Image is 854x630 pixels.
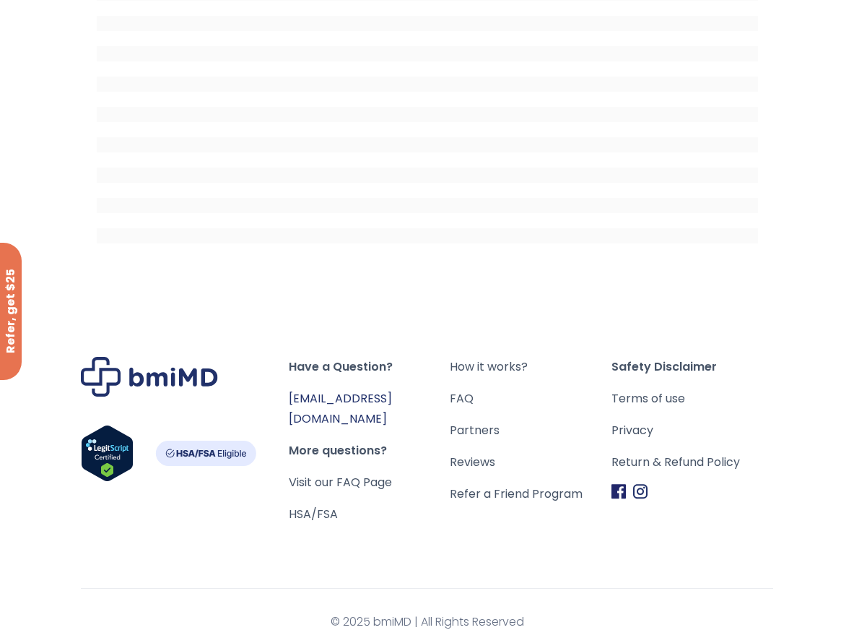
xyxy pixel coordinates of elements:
[450,452,611,473] a: Reviews
[81,425,134,482] img: Verify Approval for www.bmimd.com
[289,390,392,427] a: [EMAIL_ADDRESS][DOMAIN_NAME]
[611,484,626,499] img: Facebook
[81,425,134,488] a: Verify LegitScript Approval for www.bmimd.com
[611,452,773,473] a: Return & Refund Policy
[450,357,611,377] a: How it works?
[611,389,773,409] a: Terms of use
[450,389,611,409] a: FAQ
[289,506,338,522] a: HSA/FSA
[611,357,773,377] span: Safety Disclaimer
[155,441,256,466] img: HSA-FSA
[633,484,648,499] img: Instagram
[289,441,450,461] span: More questions?
[289,357,450,377] span: Have a Question?
[450,420,611,441] a: Partners
[450,484,611,504] a: Refer a Friend Program
[611,420,773,441] a: Privacy
[289,474,392,491] a: Visit our FAQ Page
